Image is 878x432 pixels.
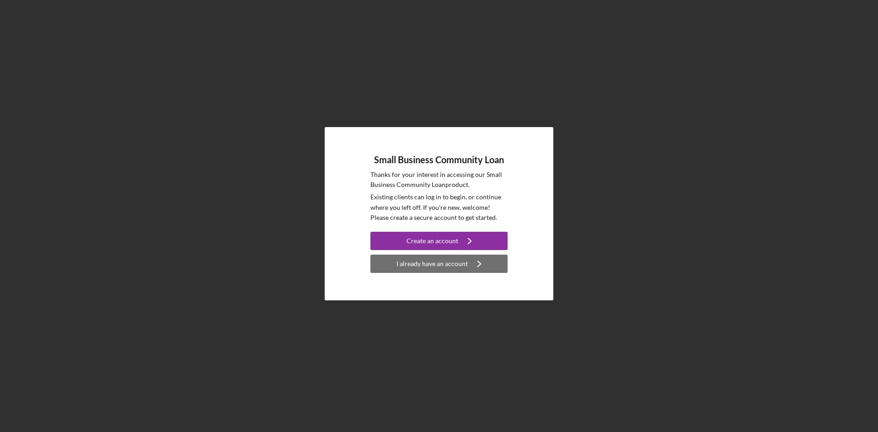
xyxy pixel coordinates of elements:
[370,232,508,252] a: Create an account
[396,255,468,273] div: I already have an account
[370,170,508,190] p: Thanks for your interest in accessing our Small Business Community Loan product.
[407,232,458,250] div: Create an account
[370,255,508,273] button: I already have an account
[370,232,508,250] button: Create an account
[370,192,508,223] p: Existing clients can log in to begin, or continue where you left off. If you're new, welcome! Ple...
[374,155,504,165] h4: Small Business Community Loan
